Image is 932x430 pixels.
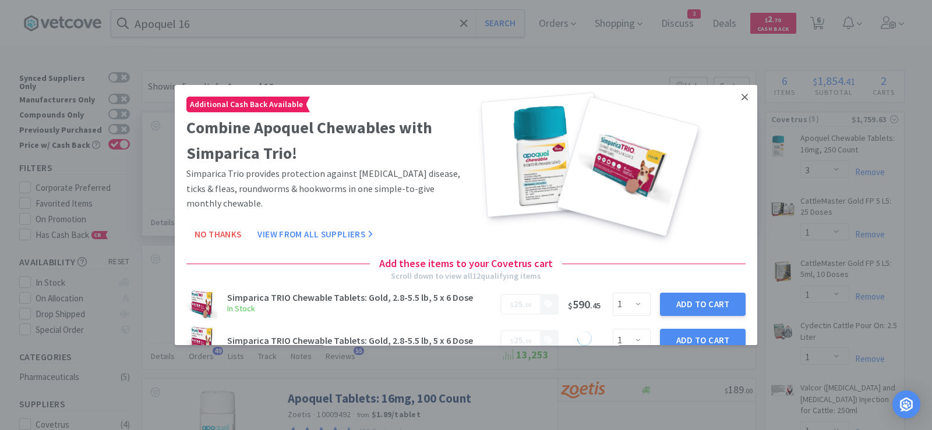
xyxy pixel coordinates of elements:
button: Add to Cart [660,293,746,316]
span: . 45 [590,300,601,311]
img: 153786e2b72e4582b937c322a9cf453e.png [186,325,218,356]
div: Open Intercom Messenger [892,390,920,418]
span: 25 [514,298,523,310]
div: Scroll down to view all 12 qualifying items [391,269,541,282]
button: Add to Cart [660,329,746,352]
span: $ [568,300,573,311]
span: $ [510,301,514,309]
p: Simparica Trio provides protection against [MEDICAL_DATA] disease, ticks & fleas, roundworms & ho... [186,166,461,211]
button: View From All Suppliers [249,223,381,246]
span: 00 [525,337,531,345]
span: 590 [568,297,601,311]
h3: Simparica TRIO Chewable Tablets: Gold, 2.8-5.5 lb, 5 x 6 Dose [227,293,493,303]
span: Additional Cash Back Available [187,97,306,112]
span: . [510,298,531,310]
span: $ [510,337,514,345]
h2: Combine Apoquel Chewables with Simparica Trio! [186,115,461,167]
img: 153786e2b72e4582b937c322a9cf453e.png [186,289,218,320]
h4: Add these items to your Covetrus cart [370,255,562,272]
h3: Simparica TRIO Chewable Tablets: Gold, 2.8-5.5 lb, 5 x 6 Dose [227,336,493,345]
span: 00 [525,301,531,309]
span: . [510,335,531,346]
button: No Thanks [186,223,249,246]
span: 25 [514,335,523,346]
h6: In Stock [227,303,493,315]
